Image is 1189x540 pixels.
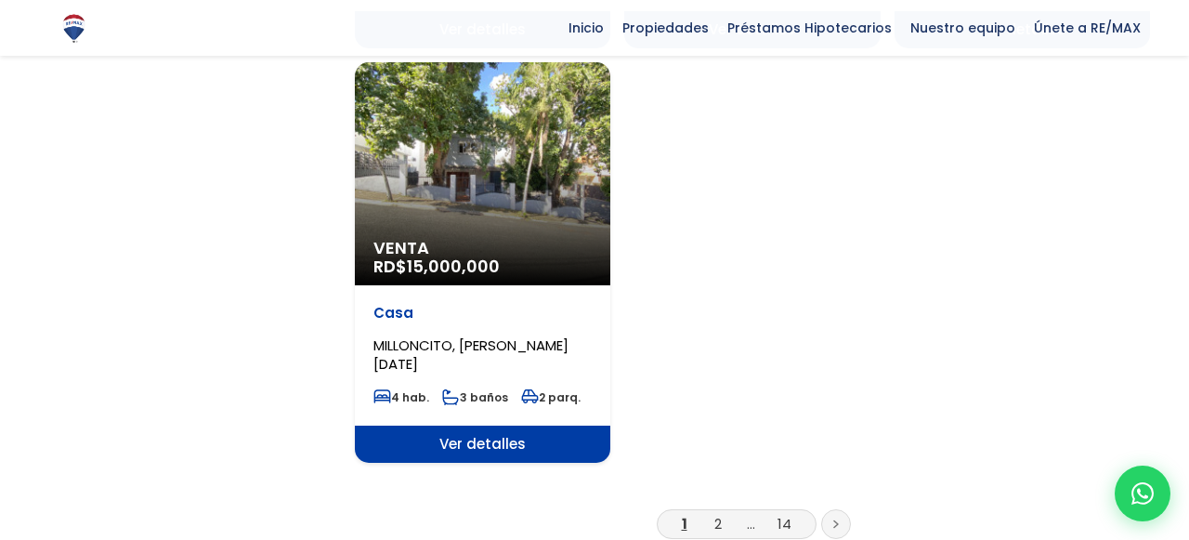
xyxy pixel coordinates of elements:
[355,426,610,463] span: Ver detalles
[58,12,90,45] img: Logo de REMAX
[373,255,500,278] span: RD$
[1025,14,1150,42] span: Únete a RE/MAX
[373,389,429,405] span: 4 hab.
[682,514,687,533] a: 1
[442,389,508,405] span: 3 baños
[521,389,581,405] span: 2 parq.
[559,14,613,42] span: Inicio
[714,514,722,533] a: 2
[407,255,500,278] span: 15,000,000
[373,304,592,323] p: Casa
[718,14,901,42] span: Préstamos Hipotecarios
[901,14,1025,42] span: Nuestro equipo
[777,514,791,533] a: 14
[355,62,610,463] a: Venta RD$15,000,000 Casa MILLONCITO, [PERSON_NAME][DATE] 4 hab. 3 baños 2 parq. Ver detalles
[373,239,592,257] span: Venta
[747,514,755,533] a: ...
[613,14,718,42] span: Propiedades
[373,336,568,374] span: MILLONCITO, [PERSON_NAME][DATE]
